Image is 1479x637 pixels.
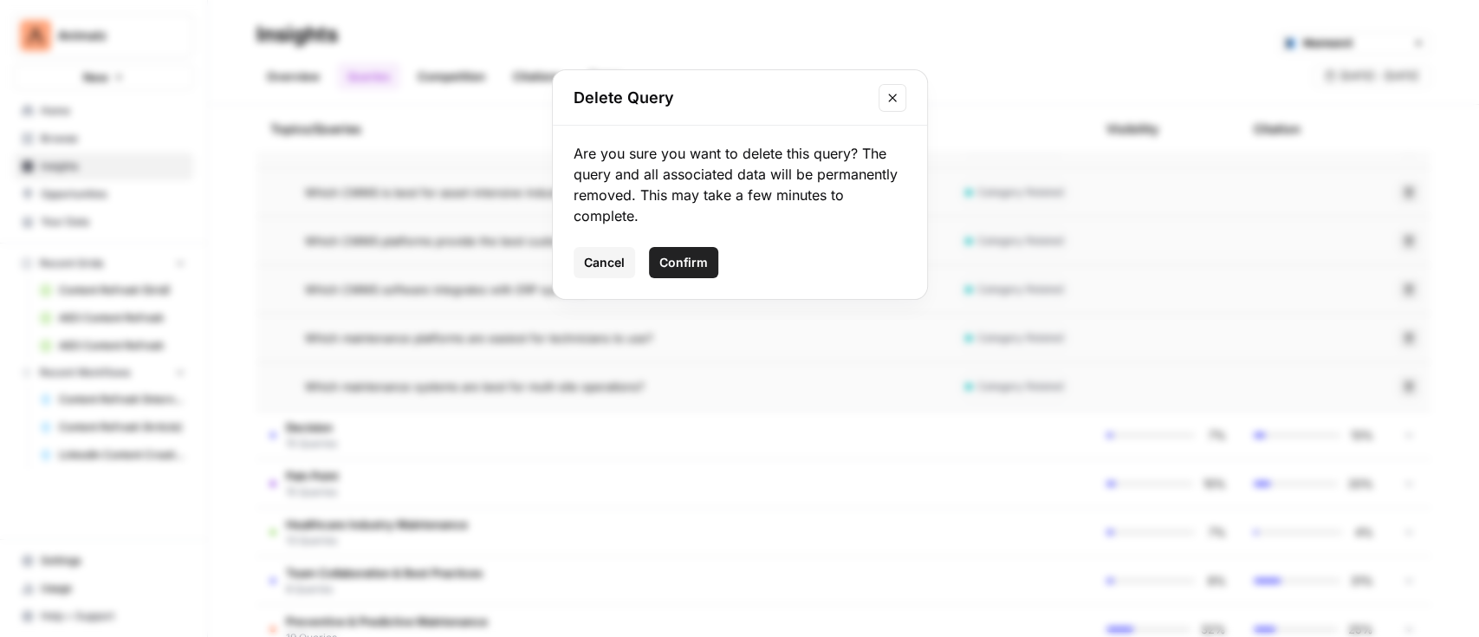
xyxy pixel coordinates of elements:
[584,254,625,271] span: Cancel
[649,247,718,278] button: Confirm
[574,86,868,110] h2: Delete Query
[574,247,635,278] button: Cancel
[879,84,906,112] button: Close modal
[574,143,906,226] div: Are you sure you want to delete this query? The query and all associated data will be permanently...
[659,254,708,271] span: Confirm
